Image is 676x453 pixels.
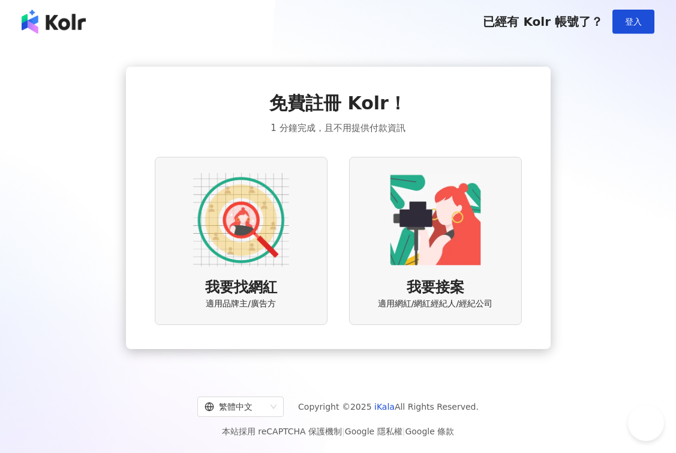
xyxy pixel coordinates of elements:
[378,298,492,310] span: 適用網紅/網紅經紀人/經紀公司
[222,424,454,439] span: 本站採用 reCAPTCHA 保護機制
[345,427,402,436] a: Google 隱私權
[205,397,266,416] div: 繁體中文
[205,278,277,298] span: 我要找網紅
[612,10,654,34] button: 登入
[374,402,395,412] a: iKala
[402,427,405,436] span: |
[193,172,289,268] img: AD identity option
[483,14,603,29] span: 已經有 Kolr 帳號了？
[22,10,86,34] img: logo
[342,427,345,436] span: |
[407,278,464,298] span: 我要接案
[628,405,664,441] iframe: Help Scout Beacon - Open
[206,298,276,310] span: 適用品牌主/廣告方
[298,400,479,414] span: Copyright © 2025 All Rights Reserved.
[387,172,483,268] img: KOL identity option
[405,427,454,436] a: Google 條款
[271,121,405,135] span: 1 分鐘完成，且不用提供付款資訊
[269,91,407,116] span: 免費註冊 Kolr！
[625,17,642,26] span: 登入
